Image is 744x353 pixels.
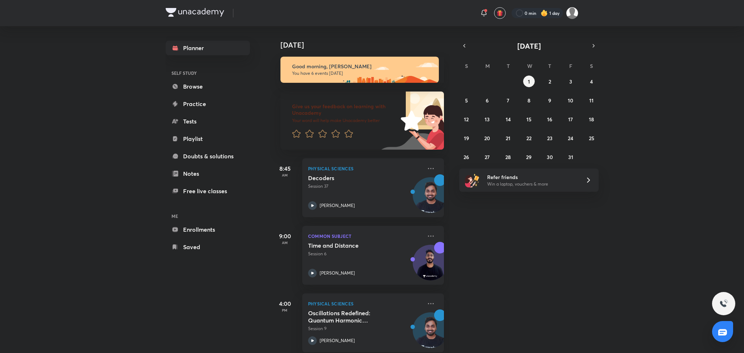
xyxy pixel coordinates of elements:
img: avatar [497,10,503,16]
img: referral [465,173,480,187]
button: October 29, 2025 [523,151,535,163]
button: October 23, 2025 [544,132,555,144]
h6: SELF STUDY [166,67,250,79]
abbr: Monday [485,62,490,69]
abbr: October 16, 2025 [547,116,552,123]
button: October 6, 2025 [481,94,493,106]
img: Company Logo [166,8,224,17]
button: October 16, 2025 [544,113,555,125]
a: Practice [166,97,250,111]
img: Avatar [413,249,448,284]
abbr: October 26, 2025 [464,154,469,161]
a: Notes [166,166,250,181]
a: Free live classes [166,184,250,198]
abbr: October 27, 2025 [485,154,490,161]
p: Session 9 [308,325,422,332]
abbr: October 7, 2025 [507,97,509,104]
img: Avatar [413,181,448,216]
a: Playlist [166,131,250,146]
p: You have 6 events [DATE] [292,70,432,76]
button: October 11, 2025 [586,94,597,106]
abbr: October 30, 2025 [547,154,553,161]
abbr: October 12, 2025 [464,116,469,123]
button: October 31, 2025 [565,151,577,163]
abbr: October 19, 2025 [464,135,469,142]
button: October 14, 2025 [502,113,514,125]
button: October 18, 2025 [586,113,597,125]
abbr: October 14, 2025 [506,116,511,123]
button: October 19, 2025 [461,132,472,144]
button: avatar [494,7,506,19]
button: October 17, 2025 [565,113,577,125]
abbr: October 23, 2025 [547,135,553,142]
button: October 24, 2025 [565,132,577,144]
button: October 13, 2025 [481,113,493,125]
abbr: October 10, 2025 [568,97,573,104]
abbr: October 28, 2025 [505,154,511,161]
h5: Time and Distance [308,242,399,249]
abbr: October 18, 2025 [589,116,594,123]
abbr: Tuesday [507,62,510,69]
img: feedback_image [376,92,444,150]
abbr: October 24, 2025 [568,135,573,142]
img: streak [541,9,548,17]
abbr: October 25, 2025 [589,135,594,142]
h5: Decoders [308,174,399,182]
h5: 8:45 [270,164,299,173]
button: October 2, 2025 [544,76,555,87]
abbr: Sunday [465,62,468,69]
img: Rai Haldar [566,7,578,19]
h6: ME [166,210,250,222]
button: October 8, 2025 [523,94,535,106]
button: October 1, 2025 [523,76,535,87]
button: October 26, 2025 [461,151,472,163]
button: October 27, 2025 [481,151,493,163]
button: [DATE] [469,41,589,51]
p: [PERSON_NAME] [320,270,355,276]
abbr: Friday [569,62,572,69]
abbr: October 4, 2025 [590,78,593,85]
button: October 3, 2025 [565,76,577,87]
abbr: October 13, 2025 [485,116,490,123]
button: October 21, 2025 [502,132,514,144]
a: Company Logo [166,8,224,19]
a: Doubts & solutions [166,149,250,163]
abbr: Wednesday [527,62,532,69]
h5: Oscillations Redefined: Quantum Harmonic Oscillator (Part 2) [308,309,399,324]
button: October 15, 2025 [523,113,535,125]
abbr: October 17, 2025 [568,116,573,123]
span: [DATE] [517,41,541,51]
a: Tests [166,114,250,129]
abbr: October 31, 2025 [568,154,573,161]
p: Session 37 [308,183,422,190]
button: October 7, 2025 [502,94,514,106]
p: AM [270,173,299,177]
img: ttu [719,299,728,308]
abbr: October 1, 2025 [528,78,530,85]
a: Browse [166,79,250,94]
button: October 10, 2025 [565,94,577,106]
abbr: October 9, 2025 [548,97,551,104]
abbr: October 21, 2025 [506,135,510,142]
button: October 5, 2025 [461,94,472,106]
a: Saved [166,240,250,254]
abbr: October 11, 2025 [589,97,594,104]
abbr: October 22, 2025 [526,135,531,142]
p: [PERSON_NAME] [320,337,355,344]
button: October 25, 2025 [586,132,597,144]
img: Avatar [413,316,448,351]
h5: 4:00 [270,299,299,308]
abbr: October 6, 2025 [486,97,489,104]
abbr: October 2, 2025 [549,78,551,85]
h6: Give us your feedback on learning with Unacademy [292,103,398,116]
abbr: October 20, 2025 [484,135,490,142]
button: October 22, 2025 [523,132,535,144]
p: AM [270,240,299,245]
abbr: Saturday [590,62,593,69]
p: Your word will help make Unacademy better [292,118,398,123]
button: October 28, 2025 [502,151,514,163]
p: Session 6 [308,251,422,257]
button: October 9, 2025 [544,94,555,106]
p: Physical Sciences [308,299,422,308]
p: [PERSON_NAME] [320,202,355,209]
